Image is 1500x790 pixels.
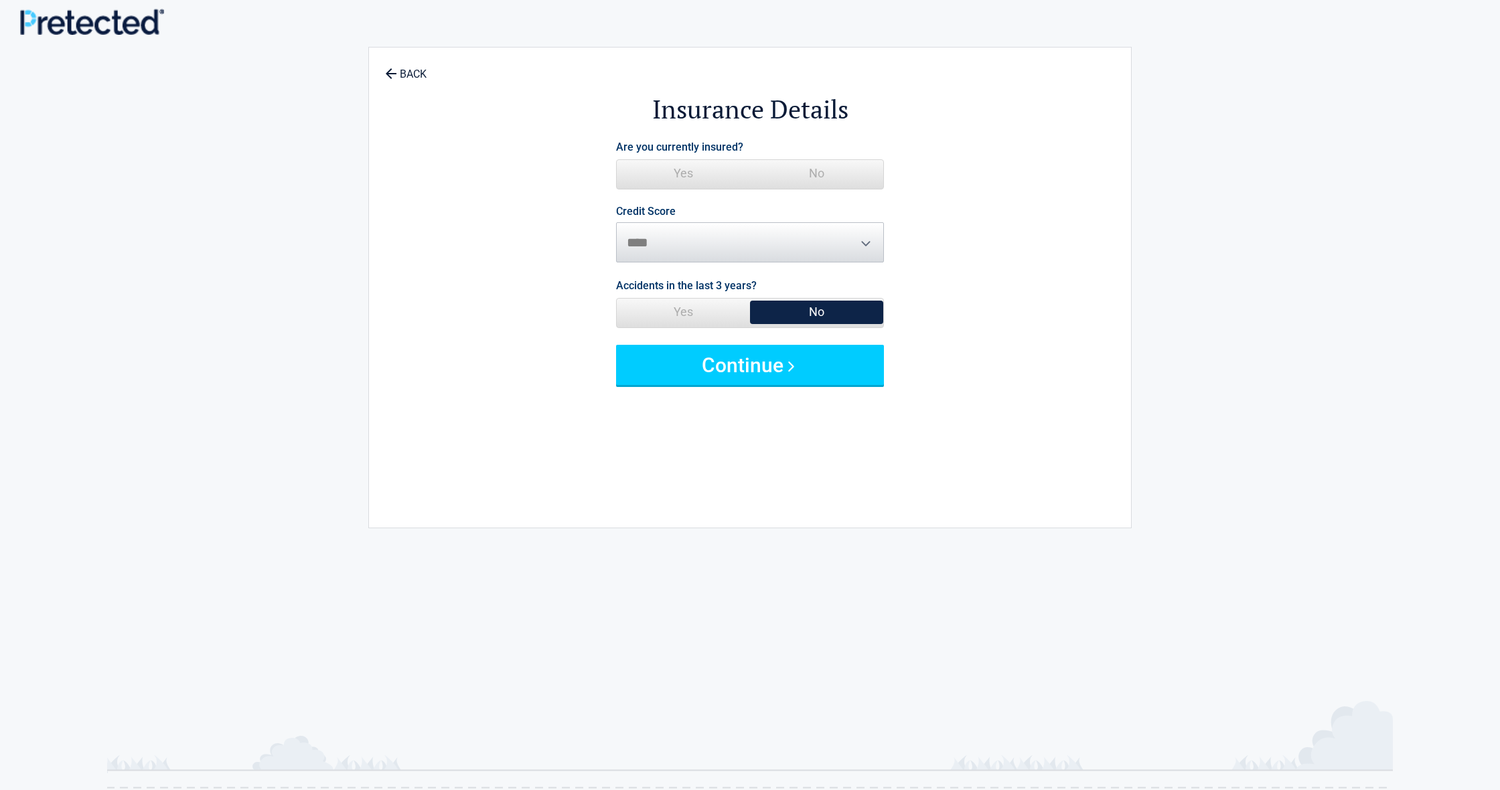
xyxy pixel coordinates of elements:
[382,56,429,80] a: BACK
[750,299,883,325] span: No
[616,138,743,156] label: Are you currently insured?
[616,206,676,217] label: Credit Score
[616,276,757,295] label: Accidents in the last 3 years?
[20,9,164,35] img: Main Logo
[750,160,883,187] span: No
[443,92,1057,127] h2: Insurance Details
[617,160,750,187] span: Yes
[616,345,884,385] button: Continue
[617,299,750,325] span: Yes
